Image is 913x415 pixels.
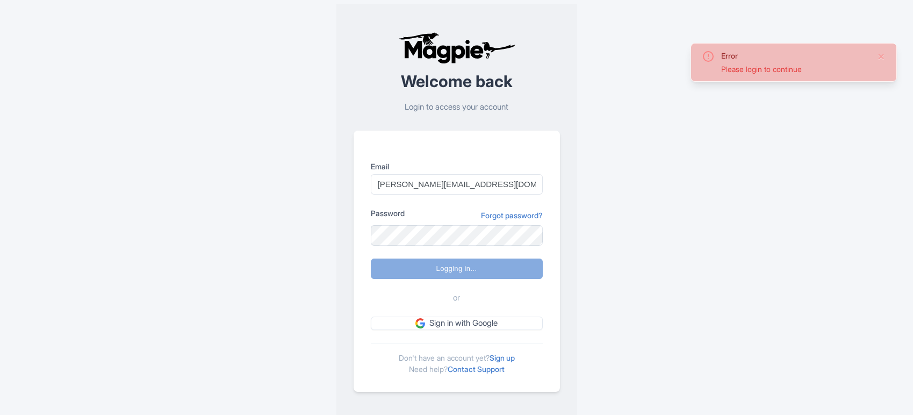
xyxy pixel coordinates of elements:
a: Sign in with Google [371,317,543,330]
label: Password [371,207,405,219]
h2: Welcome back [354,73,560,90]
img: google.svg [415,318,425,328]
a: Sign up [490,353,515,362]
label: Email [371,161,543,172]
div: Error [721,50,868,61]
a: Contact Support [448,364,505,374]
button: Close [877,50,886,63]
div: Please login to continue [721,63,868,75]
img: logo-ab69f6fb50320c5b225c76a69d11143b.png [396,32,517,64]
input: Logging in... [371,259,543,279]
input: you@example.com [371,174,543,195]
p: Login to access your account [354,101,560,113]
span: or [453,292,460,304]
a: Forgot password? [481,210,543,221]
div: Don't have an account yet? Need help? [371,343,543,375]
